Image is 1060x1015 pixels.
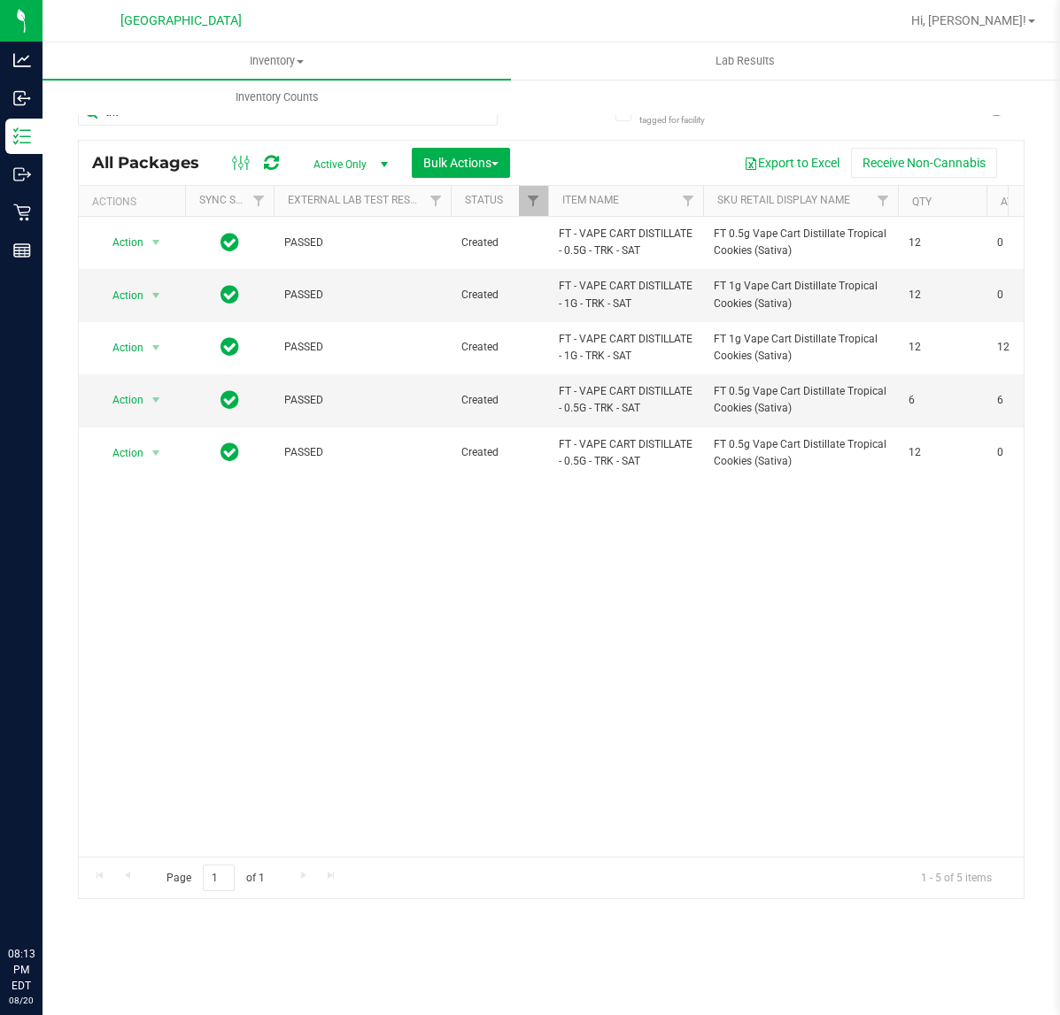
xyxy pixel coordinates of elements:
[851,148,997,178] button: Receive Non-Cannabis
[714,226,887,259] span: FT 0.5g Vape Cart Distillate Tropical Cookies (Sativa)
[13,51,31,69] inline-svg: Analytics
[120,13,242,28] span: [GEOGRAPHIC_DATA]
[559,226,692,259] span: FT - VAPE CART DISTILLATE - 0.5G - TRK - SAT
[92,153,217,173] span: All Packages
[1001,196,1054,208] a: Available
[465,194,503,206] a: Status
[288,194,427,206] a: External Lab Test Result
[461,392,538,409] span: Created
[907,865,1006,891] span: 1 - 5 of 5 items
[145,230,167,255] span: select
[519,186,548,216] a: Filter
[145,335,167,360] span: select
[97,230,144,255] span: Action
[221,334,239,359] span: In Sync
[717,194,850,206] a: Sku Retail Display Name
[92,196,178,208] div: Actions
[8,994,35,1007] p: 08/20
[13,127,31,145] inline-svg: Inventory
[423,156,499,170] span: Bulk Actions
[714,278,887,311] span: FT 1g Vape Cart Distillate Tropical Cookies (Sativa)
[412,148,510,178] button: Bulk Actions
[714,331,887,365] span: FT 1g Vape Cart Distillate Tropical Cookies (Sativa)
[18,873,71,927] iframe: Resource center
[203,865,235,892] input: 1
[13,165,31,183] inline-svg: Outbound
[284,444,440,461] span: PASSED
[909,287,976,304] span: 12
[732,148,851,178] button: Export to Excel
[559,278,692,311] span: FT - VAPE CART DISTILLATE - 1G - TRK - SAT
[145,441,167,465] span: select
[909,235,976,251] span: 12
[562,194,619,206] a: Item Name
[284,339,440,356] span: PASSED
[911,13,1026,27] span: Hi, [PERSON_NAME]!
[461,339,538,356] span: Created
[244,186,274,216] a: Filter
[13,204,31,221] inline-svg: Retail
[212,89,343,105] span: Inventory Counts
[461,235,538,251] span: Created
[461,287,538,304] span: Created
[559,331,692,365] span: FT - VAPE CART DISTILLATE - 1G - TRK - SAT
[909,444,976,461] span: 12
[43,42,511,80] a: Inventory
[511,42,979,80] a: Lab Results
[199,194,267,206] a: Sync Status
[145,283,167,308] span: select
[461,444,538,461] span: Created
[284,235,440,251] span: PASSED
[13,242,31,259] inline-svg: Reports
[284,392,440,409] span: PASSED
[221,230,239,255] span: In Sync
[97,283,144,308] span: Action
[221,388,239,412] span: In Sync
[97,388,144,412] span: Action
[145,388,167,412] span: select
[909,339,976,356] span: 12
[97,335,144,360] span: Action
[692,53,799,69] span: Lab Results
[43,53,511,69] span: Inventory
[221,282,239,307] span: In Sync
[559,436,692,470] span: FT - VAPE CART DISTILLATE - 0.5G - TRK - SAT
[13,89,31,107] inline-svg: Inbound
[912,196,932,208] a: Qty
[909,392,976,409] span: 6
[869,186,898,216] a: Filter
[221,440,239,465] span: In Sync
[43,79,511,116] a: Inventory Counts
[714,383,887,417] span: FT 0.5g Vape Cart Distillate Tropical Cookies (Sativa)
[8,946,35,994] p: 08:13 PM EDT
[674,186,703,216] a: Filter
[151,865,279,892] span: Page of 1
[559,383,692,417] span: FT - VAPE CART DISTILLATE - 0.5G - TRK - SAT
[714,436,887,470] span: FT 0.5g Vape Cart Distillate Tropical Cookies (Sativa)
[97,441,144,465] span: Action
[284,287,440,304] span: PASSED
[422,186,451,216] a: Filter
